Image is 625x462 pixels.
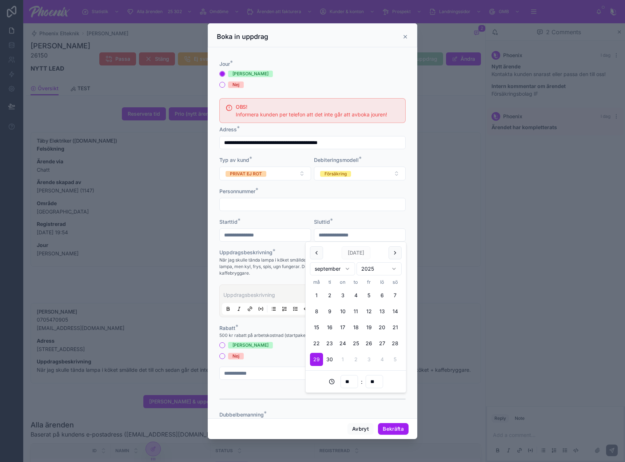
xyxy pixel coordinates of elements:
[375,278,389,286] th: lördag
[323,305,336,318] button: tisdag 9 september 2025
[232,71,268,77] div: [PERSON_NAME]
[349,337,362,350] button: torsdag 25 september 2025
[219,219,238,225] span: Starttid
[314,167,406,180] button: Select Button
[310,289,323,302] button: måndag 1 september 2025
[310,305,323,318] button: måndag 8 september 2025
[314,157,359,163] span: Debiteringsmodell
[219,61,230,67] span: Jour
[336,353,349,366] button: onsdag 1 oktober 2025
[389,278,402,286] th: söndag
[219,249,272,255] span: Uppdragsbeskrivning
[389,305,402,318] button: söndag 14 september 2025
[219,167,311,180] button: Select Button
[310,278,323,286] th: måndag
[375,353,389,366] button: lördag 4 oktober 2025
[336,289,349,302] button: onsdag 3 september 2025
[310,353,323,366] button: Today, måndag 29 september 2025, selected
[336,278,349,286] th: onsdag
[362,278,375,286] th: fredag
[349,305,362,318] button: torsdag 11 september 2025
[323,289,336,302] button: tisdag 2 september 2025
[217,32,268,41] h3: Boka in uppdrag
[314,219,330,225] span: Sluttid
[325,171,347,177] div: Försäkring
[362,337,375,350] button: fredag 26 september 2025
[336,305,349,318] button: onsdag 10 september 2025
[219,157,249,163] span: Typ av kund
[362,289,375,302] button: fredag 5 september 2025
[323,278,336,286] th: tisdag
[323,337,336,350] button: tisdag 23 september 2025
[375,289,389,302] button: lördag 6 september 2025
[362,321,375,334] button: fredag 19 september 2025
[236,111,387,118] span: Informera kunden per telefon att det inte går att avboka jouren!
[349,321,362,334] button: torsdag 18 september 2025
[323,321,336,334] button: tisdag 16 september 2025
[219,332,375,338] span: 500 kr rabatt på arbetskostnad (startpaket/löpande) före ev. rot/grön teknik.
[375,305,389,318] button: lördag 13 september 2025
[375,337,389,350] button: lördag 27 september 2025
[310,375,402,388] div: :
[219,188,255,194] span: Personnummer
[378,423,409,435] button: Bekräfta
[389,353,402,366] button: söndag 5 oktober 2025
[362,353,375,366] button: fredag 3 oktober 2025
[232,81,239,88] div: Nej
[389,321,402,334] button: söndag 21 september 2025
[219,126,237,132] span: Adress
[349,289,362,302] button: torsdag 4 september 2025
[389,337,402,350] button: söndag 28 september 2025
[375,321,389,334] button: lördag 20 september 2025
[219,411,264,418] span: Dubbelbemanning
[349,278,362,286] th: torsdag
[230,171,262,177] div: PRIVAT EJ ROT
[310,278,402,366] table: september 2025
[232,342,268,349] div: [PERSON_NAME]
[236,104,399,109] h5: OBS!
[236,111,399,118] div: Informera kunden per telefon att det inte går att avboka jouren!
[219,325,235,331] span: Rabatt
[349,353,362,366] button: torsdag 2 oktober 2025
[323,353,336,366] button: tisdag 30 september 2025
[219,257,406,276] p: När jag skulle tända lampa i köket smällde det till och sedan går det inte att tända någon lampa,...
[336,321,349,334] button: onsdag 17 september 2025
[310,321,323,334] button: måndag 15 september 2025
[347,423,374,435] button: Avbryt
[310,337,323,350] button: måndag 22 september 2025
[232,353,239,359] div: Nej
[362,305,375,318] button: fredag 12 september 2025
[336,337,349,350] button: onsdag 24 september 2025
[389,289,402,302] button: söndag 7 september 2025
